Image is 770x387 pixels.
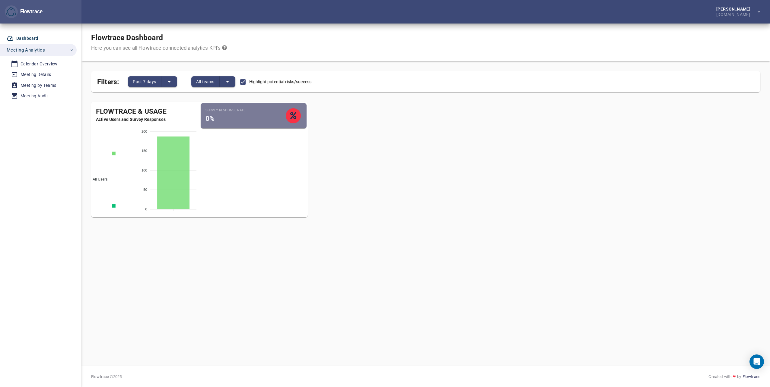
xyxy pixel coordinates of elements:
div: Meeting Audit [21,92,48,100]
span: Flowtrace © 2025 [91,374,122,379]
div: split button [191,76,235,87]
span: 0% [205,115,215,123]
span: by [737,374,741,379]
span: Active Users and Survey Responses [91,116,199,122]
div: Open Intercom Messenger [749,354,764,369]
tspan: 150 [142,149,147,153]
div: Calendar Overview [21,60,58,68]
div: [PERSON_NAME] [716,7,753,11]
div: Flowtrace [18,8,43,15]
div: Here you can see all Flowtrace connected analytics KPI's [91,45,227,52]
span: Highlight potential risks/success [249,79,311,85]
tspan: 200 [142,130,147,133]
span: Filters: [97,74,119,87]
button: Flowtrace [5,5,18,18]
div: Meeting Details [21,71,51,78]
button: [PERSON_NAME][DOMAIN_NAME] [707,5,765,18]
tspan: 100 [142,168,147,172]
button: All teams [191,76,220,87]
span: All Users [88,177,107,181]
span: ❤ [731,374,737,379]
img: Flowtrace [6,7,16,17]
span: Meeting Analytics [7,46,45,54]
div: Flowtrace & Usage [91,107,199,117]
span: Past 7 days [133,78,156,85]
div: Meeting by Teams [21,82,56,89]
div: Flowtrace [5,5,43,18]
tspan: 0 [145,207,147,211]
div: Dashboard [16,35,38,42]
h1: Flowtrace Dashboard [91,33,227,42]
div: [DOMAIN_NAME] [716,11,753,17]
a: Flowtrace [743,374,760,379]
div: split button [128,76,177,87]
small: Survey Response Rate [205,108,286,113]
div: Created with [708,374,760,379]
button: Past 7 days [128,76,161,87]
tspan: 50 [143,188,147,191]
span: All teams [196,78,215,85]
